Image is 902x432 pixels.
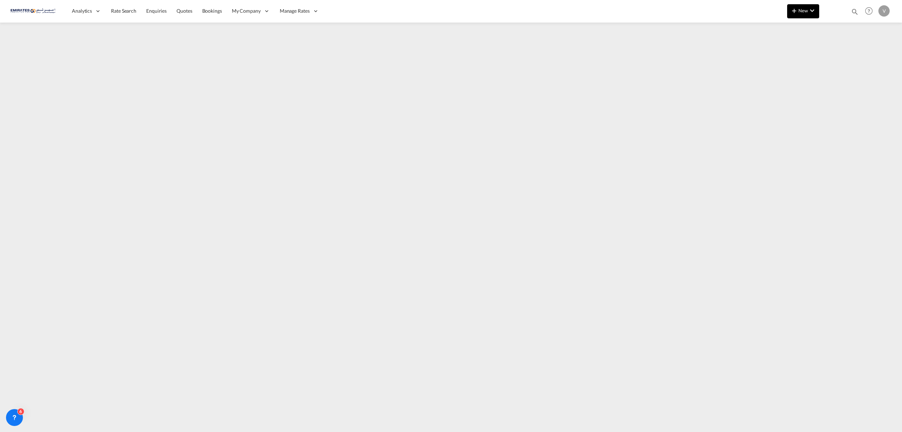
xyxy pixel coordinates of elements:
[808,6,816,15] md-icon: icon-chevron-down
[851,8,859,16] md-icon: icon-magnify
[863,5,878,18] div: Help
[232,7,261,14] span: My Company
[863,5,875,17] span: Help
[790,6,798,15] md-icon: icon-plus 400-fg
[851,8,859,18] div: icon-magnify
[177,8,192,14] span: Quotes
[111,8,136,14] span: Rate Search
[11,3,58,19] img: c67187802a5a11ec94275b5db69a26e6.png
[202,8,222,14] span: Bookings
[787,4,819,18] button: icon-plus 400-fgNewicon-chevron-down
[878,5,890,17] div: V
[280,7,310,14] span: Manage Rates
[790,8,816,13] span: New
[146,8,167,14] span: Enquiries
[72,7,92,14] span: Analytics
